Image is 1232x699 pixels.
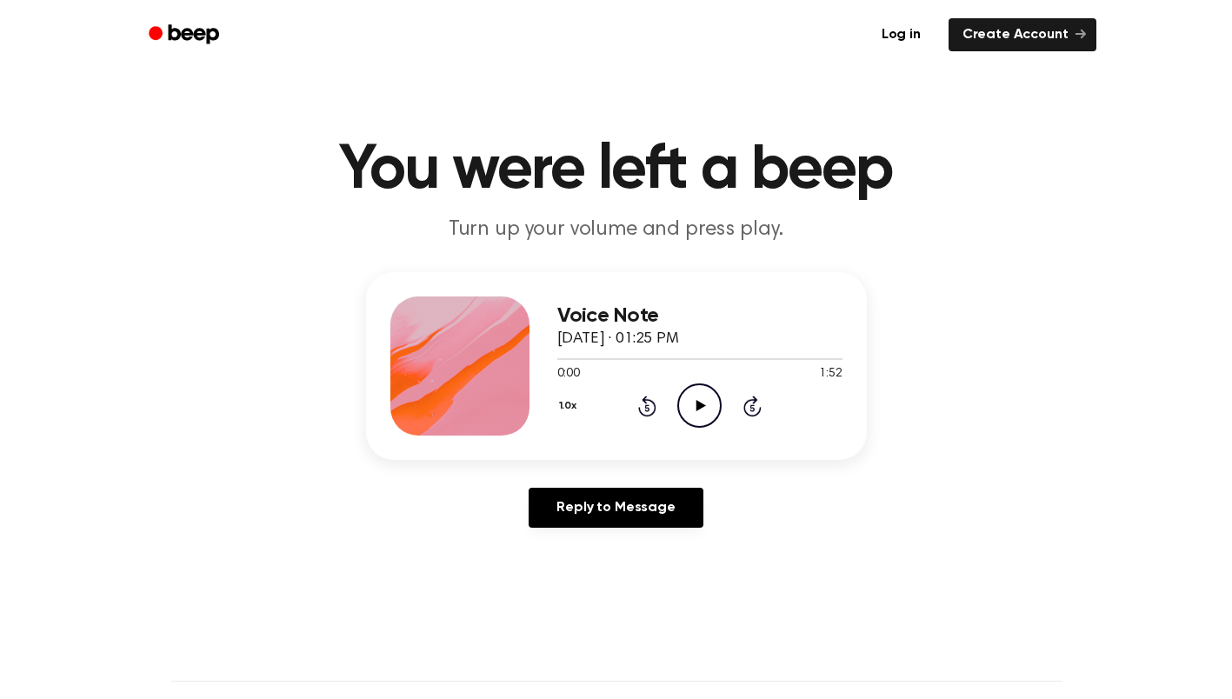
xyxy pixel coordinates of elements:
[557,304,842,328] h3: Voice Note
[171,139,1062,202] h1: You were left a beep
[949,18,1096,51] a: Create Account
[819,365,842,383] span: 1:52
[557,391,583,421] button: 1.0x
[864,15,938,55] a: Log in
[557,365,580,383] span: 0:00
[529,488,703,528] a: Reply to Message
[283,216,950,244] p: Turn up your volume and press play.
[137,18,235,52] a: Beep
[557,331,679,347] span: [DATE] · 01:25 PM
